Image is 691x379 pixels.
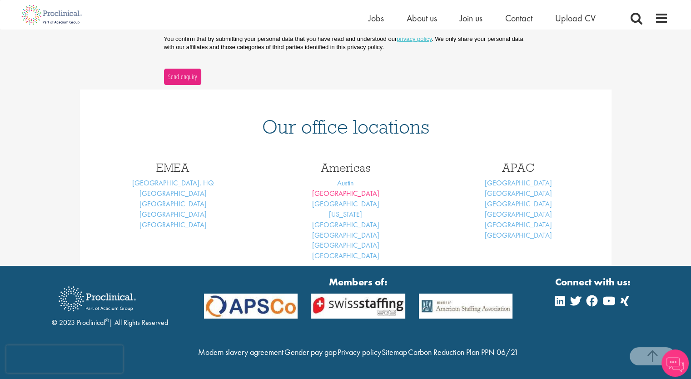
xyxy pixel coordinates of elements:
a: Contact [505,12,532,24]
a: [US_STATE] [329,209,362,219]
a: Upload CV [555,12,596,24]
a: [GEOGRAPHIC_DATA] [485,209,552,219]
a: Gender pay gap [284,347,337,357]
span: Send enquiry [168,72,197,82]
a: [GEOGRAPHIC_DATA] [312,230,379,240]
a: [GEOGRAPHIC_DATA] [312,199,379,209]
a: Austin [337,178,354,188]
a: [GEOGRAPHIC_DATA] [139,199,207,209]
button: Send enquiry [164,69,201,85]
img: Proclinical Recruitment [52,280,143,318]
img: Chatbot [661,349,689,377]
a: Modern slavery agreement [198,347,283,357]
h3: APAC [439,162,598,174]
img: APSCo [197,294,305,319]
strong: Members of: [204,275,513,289]
a: Sitemap [382,347,407,357]
a: [GEOGRAPHIC_DATA] [485,178,552,188]
a: About us [407,12,437,24]
a: [GEOGRAPHIC_DATA] [139,209,207,219]
strong: Connect with us: [555,275,632,289]
a: [GEOGRAPHIC_DATA] [312,240,379,250]
a: [GEOGRAPHIC_DATA] [139,220,207,229]
a: [GEOGRAPHIC_DATA] [485,199,552,209]
iframe: reCAPTCHA [6,345,123,373]
a: [GEOGRAPHIC_DATA] [312,189,379,198]
a: privacy policy [397,35,432,42]
a: [GEOGRAPHIC_DATA], HQ [132,178,214,188]
div: © 2023 Proclinical | All Rights Reserved [52,279,168,328]
a: [GEOGRAPHIC_DATA] [485,230,552,240]
a: Join us [460,12,482,24]
a: [GEOGRAPHIC_DATA] [485,220,552,229]
img: APSCo [304,294,412,319]
a: Jobs [368,12,384,24]
img: APSCo [412,294,520,319]
a: Privacy policy [337,347,381,357]
sup: ® [105,317,109,324]
h3: EMEA [94,162,253,174]
a: [GEOGRAPHIC_DATA] [312,251,379,260]
p: You confirm that by submitting your personal data that you have read and understood our . We only... [164,35,527,51]
a: [GEOGRAPHIC_DATA] [485,189,552,198]
a: [GEOGRAPHIC_DATA] [312,220,379,229]
h3: Americas [266,162,425,174]
h1: Our office locations [94,117,598,137]
a: Carbon Reduction Plan PPN 06/21 [408,347,518,357]
a: [GEOGRAPHIC_DATA] [139,189,207,198]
